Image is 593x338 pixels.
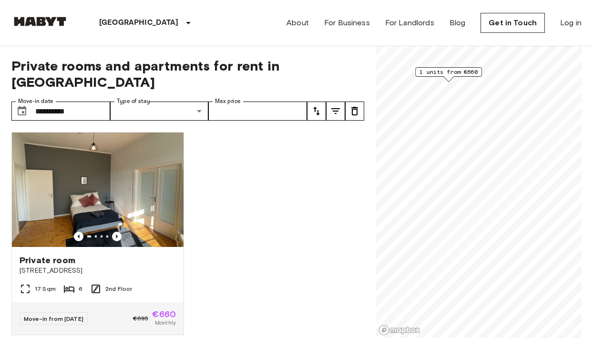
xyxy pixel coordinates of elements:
[35,285,56,293] span: 17 Sqm
[24,315,83,322] span: Move-in from [DATE]
[20,255,75,266] span: Private room
[450,17,466,29] a: Blog
[99,17,179,29] p: [GEOGRAPHIC_DATA]
[79,285,82,293] span: 6
[345,102,364,121] button: tune
[415,67,482,82] div: Map marker
[11,58,364,90] span: Private rooms and apartments for rent in [GEOGRAPHIC_DATA]
[112,232,122,241] button: Previous image
[74,232,83,241] button: Previous image
[378,325,420,336] a: Mapbox logo
[385,17,434,29] a: For Landlords
[18,97,53,105] label: Move-in date
[12,133,184,247] img: Marketing picture of unit DE-01-030-05H
[286,17,309,29] a: About
[324,17,370,29] a: For Business
[11,132,184,335] a: Marketing picture of unit DE-01-030-05HPrevious imagePrevious imagePrivate room[STREET_ADDRESS]17...
[307,102,326,121] button: tune
[20,266,176,276] span: [STREET_ADDRESS]
[481,13,545,33] a: Get in Touch
[117,97,150,105] label: Type of stay
[560,17,582,29] a: Log in
[155,318,176,327] span: Monthly
[11,17,69,26] img: Habyt
[215,97,241,105] label: Max price
[12,102,31,121] button: Choose date, selected date is 1 Oct 2025
[326,102,345,121] button: tune
[419,68,478,76] span: 1 units from €660
[133,314,149,323] span: €695
[152,310,176,318] span: €660
[105,285,132,293] span: 2nd Floor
